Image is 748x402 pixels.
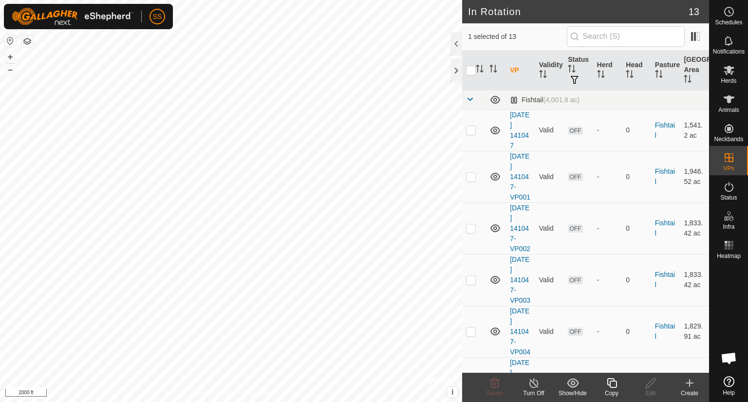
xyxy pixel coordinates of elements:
a: Fishtail [655,322,675,340]
img: Gallagher Logo [12,8,133,25]
td: 1,833.42 ac [680,254,709,306]
div: Create [670,389,709,398]
p-sorticon: Activate to sort [626,72,634,79]
span: OFF [568,127,582,135]
span: 1 selected of 13 [468,32,566,42]
a: [DATE] 141047-VP002 [510,204,530,253]
a: [DATE] 141047-VP001 [510,152,530,201]
button: Reset Map [4,35,16,47]
div: Open chat [714,344,744,373]
span: i [451,388,453,396]
div: Show/Hide [553,389,592,398]
a: Contact Us [241,389,269,398]
a: Fishtail [655,271,675,289]
td: Valid [535,110,564,151]
button: Map Layers [21,36,33,47]
span: OFF [568,224,582,233]
a: [DATE] 141047-VP003 [510,256,530,304]
button: i [447,387,458,398]
td: 0 [622,254,651,306]
div: - [597,327,618,337]
p-sorticon: Activate to sort [539,72,547,79]
p-sorticon: Activate to sort [489,66,497,74]
span: (4,001.8 ac) [543,96,580,104]
span: Heatmap [717,253,741,259]
div: Copy [592,389,631,398]
th: VP [506,51,535,91]
span: Schedules [715,19,742,25]
a: [DATE] 141047 [510,111,529,149]
span: Infra [723,224,734,230]
div: Edit [631,389,670,398]
span: OFF [568,276,582,284]
span: SS [153,12,162,22]
td: 1,541.2 ac [680,110,709,151]
th: Status [564,51,593,91]
span: Status [720,195,737,201]
span: Herds [721,78,736,84]
th: Validity [535,51,564,91]
a: [DATE] 141047-VP004 [510,307,530,356]
th: Head [622,51,651,91]
td: Valid [535,306,564,357]
h2: In Rotation [468,6,689,18]
td: 0 [622,202,651,254]
div: - [597,125,618,135]
a: Fishtail [655,121,675,139]
a: Fishtail [655,219,675,237]
div: - [597,223,618,234]
td: 0 [622,306,651,357]
th: Pasture [651,51,680,91]
td: 1,829.91 ac [680,306,709,357]
span: VPs [723,165,734,171]
p-sorticon: Activate to sort [568,66,576,74]
span: Delete [486,390,504,397]
p-sorticon: Activate to sort [655,72,663,79]
p-sorticon: Activate to sort [476,66,484,74]
div: - [597,172,618,182]
div: Fishtail [510,96,580,104]
span: OFF [568,173,582,181]
span: OFF [568,328,582,336]
div: Turn Off [514,389,553,398]
td: Valid [535,151,564,202]
input: Search (S) [567,26,685,47]
td: 0 [622,110,651,151]
span: Help [723,390,735,396]
button: – [4,64,16,75]
span: 13 [689,4,699,19]
td: Valid [535,202,564,254]
p-sorticon: Activate to sort [597,72,605,79]
th: Herd [593,51,622,91]
span: Animals [718,107,739,113]
p-sorticon: Activate to sort [684,76,692,84]
td: 1,946.52 ac [680,151,709,202]
a: Fishtail [655,167,675,185]
span: Notifications [713,49,745,55]
span: Neckbands [714,136,743,142]
div: - [597,275,618,285]
td: 1,833.42 ac [680,202,709,254]
button: + [4,51,16,63]
th: [GEOGRAPHIC_DATA] Area [680,51,709,91]
a: Help [710,372,748,400]
td: Valid [535,254,564,306]
a: Privacy Policy [193,389,229,398]
td: 0 [622,151,651,202]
